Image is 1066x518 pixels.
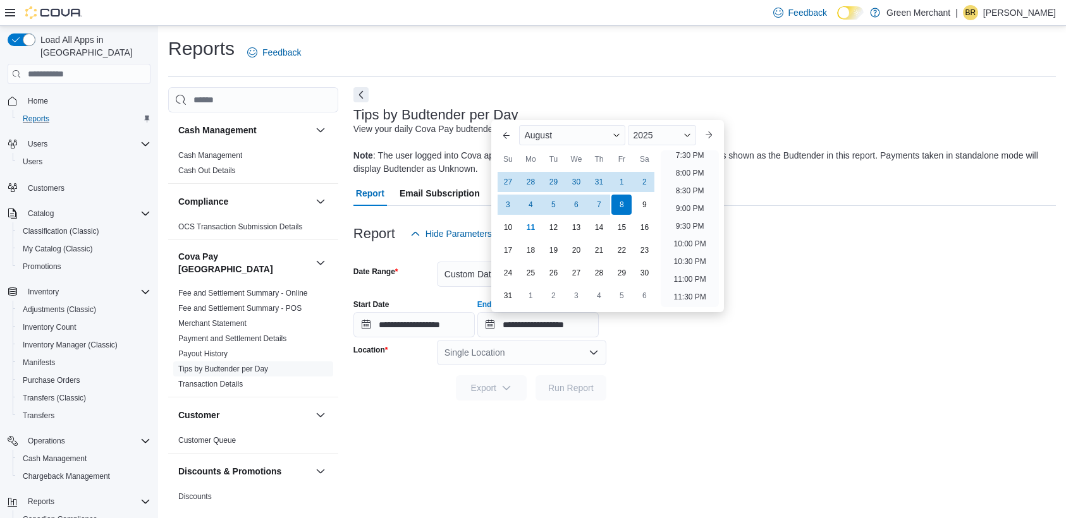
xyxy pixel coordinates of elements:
span: Cash Out Details [178,166,236,176]
button: Catalog [23,206,59,221]
span: Inventory Count [18,320,150,335]
a: Cash Management [18,451,92,466]
h1: Reports [168,36,235,61]
li: 9:00 PM [671,201,709,216]
span: Load All Apps in [GEOGRAPHIC_DATA] [35,33,150,59]
div: day-26 [543,263,563,283]
a: Customer Queue [178,436,236,445]
div: Cova Pay [GEOGRAPHIC_DATA] [168,286,338,397]
a: Inventory Count [18,320,82,335]
a: Cash Out Details [178,166,236,175]
a: Discounts [178,492,212,501]
span: Cash Management [178,150,242,160]
button: Operations [23,433,70,449]
button: Inventory [23,284,64,299]
a: Payout History [178,349,228,358]
span: Promotions [18,259,150,274]
span: Home [28,96,48,106]
a: Classification (Classic) [18,224,104,239]
span: Purchase Orders [18,373,150,388]
span: Adjustments (Classic) [18,302,150,317]
button: Inventory Count [13,318,156,336]
span: Transfers (Classic) [18,390,150,406]
div: day-18 [520,240,541,260]
li: 7:30 PM [671,148,709,163]
li: 11:30 PM [668,289,711,304]
h3: Customer [178,409,219,421]
button: Cash Management [313,123,328,138]
div: day-19 [543,240,563,260]
div: day-8 [611,195,632,215]
span: Transfers (Classic) [23,393,86,403]
span: Chargeback Management [18,469,150,484]
div: Su [498,149,518,169]
button: Customers [3,178,156,196]
span: Users [23,157,42,167]
span: Reports [23,114,49,124]
div: day-27 [498,172,518,192]
span: BR [965,5,976,20]
div: Cash Management [168,148,338,183]
span: Cash Management [23,454,87,464]
a: Tips by Budtender per Day [178,364,268,373]
li: 8:00 PM [671,166,709,181]
h3: Report [353,226,395,241]
div: day-24 [498,263,518,283]
span: Promotions [23,262,61,272]
input: Press the down key to enter a popover containing a calendar. Press the escape key to close the po... [477,312,599,337]
button: Cova Pay [GEOGRAPHIC_DATA] [178,250,310,275]
a: Adjustments (Classic) [18,302,101,317]
button: Hide Parameters [405,221,497,246]
button: Users [23,136,52,152]
ul: Time [661,150,718,307]
li: 10:00 PM [668,236,711,251]
div: Fr [611,149,632,169]
button: Transfers [13,407,156,425]
button: Chargeback Management [13,467,156,485]
button: Custom Date [437,262,606,287]
div: day-10 [498,217,518,238]
span: Classification (Classic) [18,224,150,239]
li: 8:30 PM [671,183,709,198]
div: day-30 [634,263,654,283]
input: Dark Mode [837,6,864,20]
div: day-20 [566,240,586,260]
div: day-6 [634,286,654,306]
span: Users [23,136,150,152]
div: day-31 [498,286,518,306]
a: Payment and Settlement Details [178,334,286,343]
div: day-5 [611,286,632,306]
button: Catalog [3,205,156,222]
div: day-13 [566,217,586,238]
span: Inventory [23,284,150,299]
span: Reports [28,497,54,507]
label: Date Range [353,267,398,277]
div: Sa [634,149,654,169]
div: Customer [168,433,338,453]
p: Green Merchant [886,5,950,20]
input: Press the down key to open a popover containing a calendar. [353,312,475,337]
span: Classification (Classic) [23,226,99,236]
div: day-6 [566,195,586,215]
button: Home [3,92,156,110]
span: Operations [23,433,150,449]
div: day-21 [589,240,609,260]
a: Customers [23,181,70,196]
span: Transfers [18,408,150,423]
a: Users [18,154,47,169]
span: Feedback [788,6,827,19]
a: Home [23,93,53,109]
span: Run Report [548,382,594,394]
div: Th [589,149,609,169]
div: View your daily Cova Pay budtender tip and sales earnings by day. : The user logged into Cova app... [353,123,1050,176]
a: Transfers [18,408,59,423]
label: Location [353,345,388,355]
div: day-14 [589,217,609,238]
div: day-12 [543,217,563,238]
button: Compliance [313,194,328,209]
div: day-1 [520,286,541,306]
div: Button. Open the month selector. August is currently selected. [519,125,625,145]
div: day-17 [498,240,518,260]
button: Inventory Manager (Classic) [13,336,156,354]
